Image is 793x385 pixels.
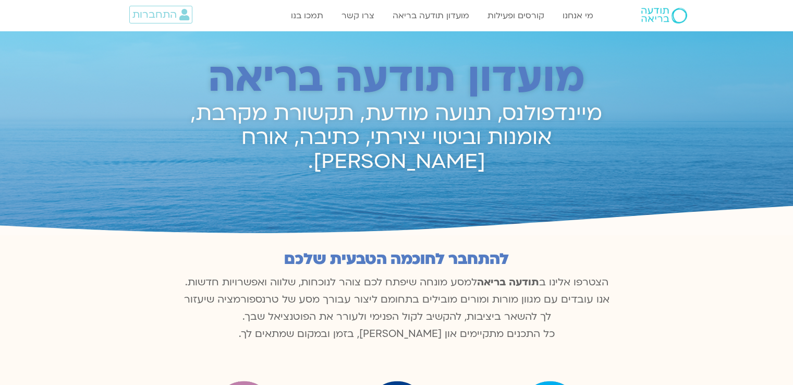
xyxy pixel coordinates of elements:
[482,6,550,26] a: קורסים ופעילות
[336,6,380,26] a: צרו קשר
[178,250,616,268] h2: להתחבר לחוכמה הטבעית שלכם
[387,6,474,26] a: מועדון תודעה בריאה
[557,6,599,26] a: מי אנחנו
[477,275,539,289] b: תודעה בריאה
[641,8,687,23] img: תודעה בריאה
[129,6,192,23] a: התחברות
[177,55,616,101] h2: מועדון תודעה בריאה
[132,9,177,20] span: התחברות
[177,102,616,174] h2: מיינדפולנס, תנועה מודעת, תקשורת מקרבת, אומנות וביטוי יצירתי, כתיבה, אורח [PERSON_NAME].
[178,274,616,343] p: הצטרפו אלינו ב למסע מונחה שיפתח לכם צוהר לנוכחות, שלווה ואפשרויות חדשות. אנו עובדים עם מגוון מורו...
[286,6,328,26] a: תמכו בנו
